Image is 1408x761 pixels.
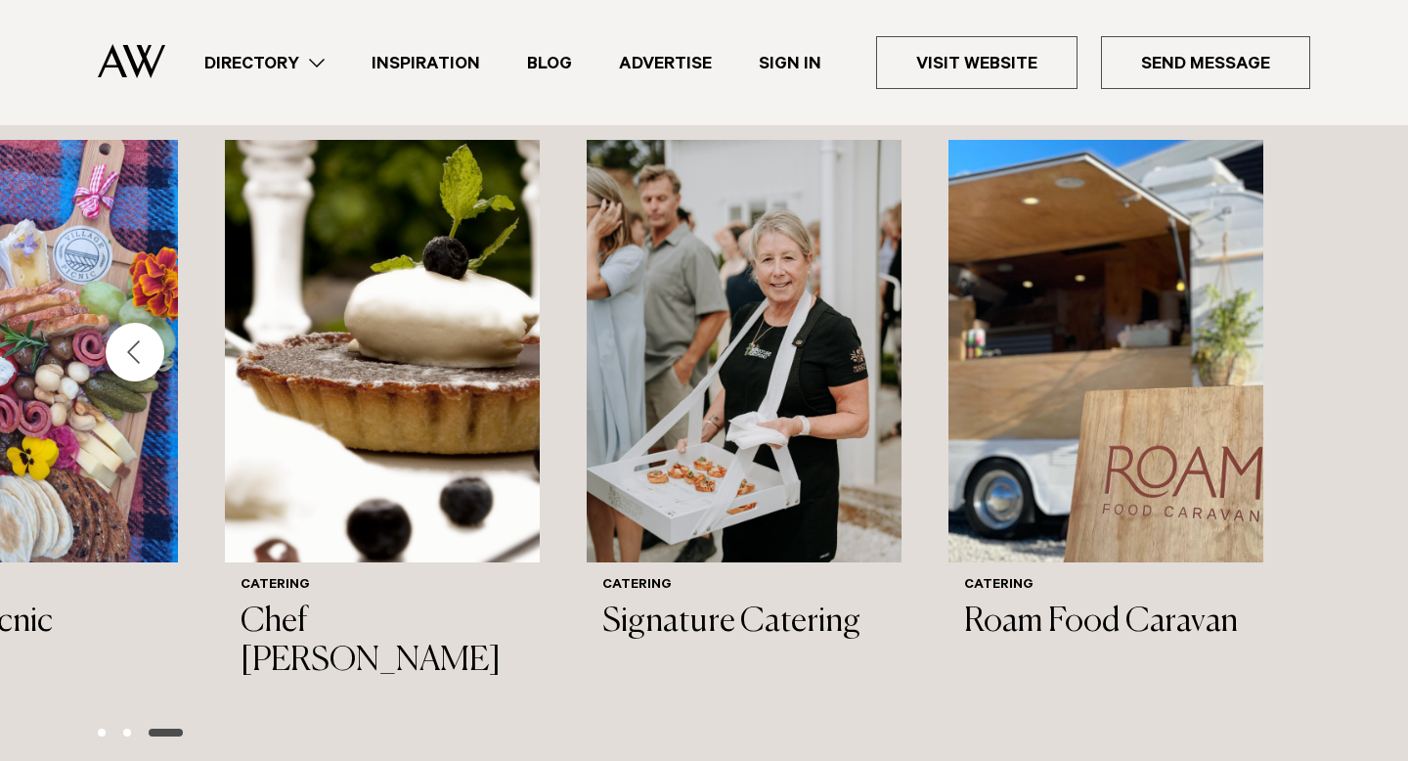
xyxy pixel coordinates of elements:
[948,140,1263,562] img: Auckland Weddings Catering | Roam Food Caravan
[735,50,845,76] a: Sign In
[181,50,348,76] a: Directory
[602,603,886,643] h3: Signature Catering
[876,36,1078,89] a: Visit Website
[98,44,165,78] img: Auckland Weddings Logo
[241,578,524,595] h6: Catering
[964,603,1248,643] h3: Roam Food Caravan
[504,50,595,76] a: Blog
[602,578,886,595] h6: Catering
[225,140,540,697] a: Auckland Weddings Catering | Chef Kevin Blakeman Catering Chef [PERSON_NAME]
[964,578,1248,595] h6: Catering
[225,140,540,697] swiper-slide: 6 / 8
[948,140,1263,658] a: Auckland Weddings Catering | Roam Food Caravan Catering Roam Food Caravan
[225,140,540,562] img: Auckland Weddings Catering | Chef Kevin Blakeman
[241,603,524,683] h3: Chef [PERSON_NAME]
[587,140,902,697] swiper-slide: 7 / 8
[587,140,902,658] a: Auckland Weddings Catering | Signature Catering Catering Signature Catering
[948,140,1263,697] swiper-slide: 8 / 8
[587,140,902,562] img: Auckland Weddings Catering | Signature Catering
[1101,36,1310,89] a: Send Message
[348,50,504,76] a: Inspiration
[595,50,735,76] a: Advertise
